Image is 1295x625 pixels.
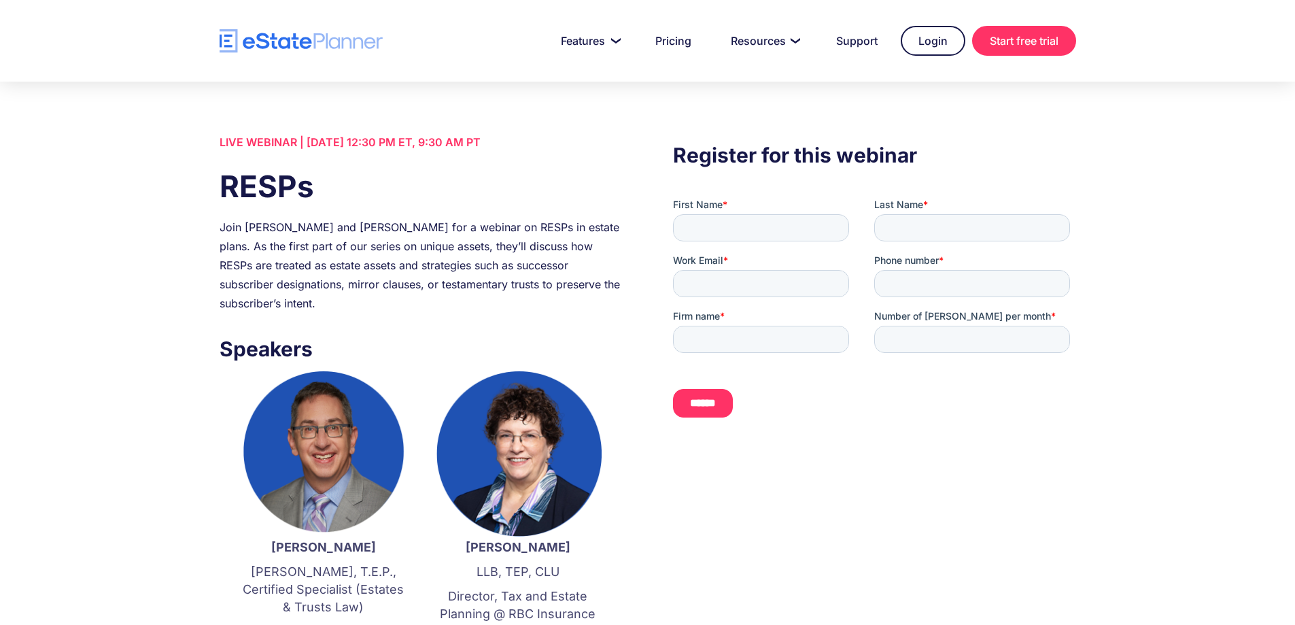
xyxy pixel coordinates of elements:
[220,333,622,365] h3: Speakers
[901,26,965,56] a: Login
[220,133,622,152] div: LIVE WEBINAR | [DATE] 12:30 PM ET, 9:30 AM PT
[673,198,1075,441] iframe: Form 0
[820,27,894,54] a: Support
[220,218,622,313] div: Join [PERSON_NAME] and [PERSON_NAME] for a webinar on RESPs in estate plans. As the first part of...
[639,27,708,54] a: Pricing
[240,563,407,616] p: [PERSON_NAME], T.E.P., Certified Specialist (Estates & Trusts Law)
[434,563,602,581] p: LLB, TEP, CLU
[545,27,632,54] a: Features
[673,139,1075,171] h3: Register for this webinar
[220,165,622,207] h1: RESPs
[434,588,602,623] p: Director, Tax and Estate Planning @ RBC Insurance
[271,540,376,554] strong: [PERSON_NAME]
[220,29,383,53] a: home
[972,26,1076,56] a: Start free trial
[466,540,570,554] strong: [PERSON_NAME]
[714,27,813,54] a: Resources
